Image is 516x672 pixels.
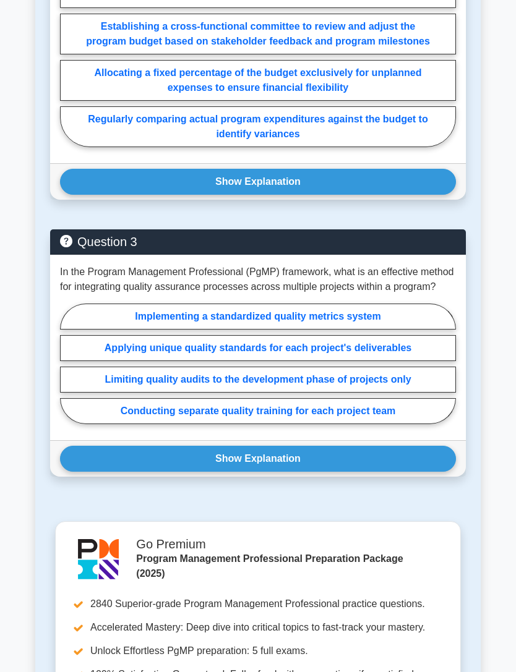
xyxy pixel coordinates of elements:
[60,60,456,101] label: Allocating a fixed percentage of the budget exclusively for unplanned expenses to ensure financia...
[60,446,456,472] button: Show Explanation
[60,265,456,294] p: In the Program Management Professional (PgMP) framework, what is an effective method for integrat...
[60,367,456,393] label: Limiting quality audits to the development phase of projects only
[60,169,456,195] button: Show Explanation
[60,234,456,249] h5: Question 3
[60,106,456,147] label: Regularly comparing actual program expenditures against the budget to identify variances
[60,14,456,54] label: Establishing a cross-functional committee to review and adjust the program budget based on stakeh...
[60,398,456,424] label: Conducting separate quality training for each project team
[60,335,456,361] label: Applying unique quality standards for each project's deliverables
[60,304,456,330] label: Implementing a standardized quality metrics system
